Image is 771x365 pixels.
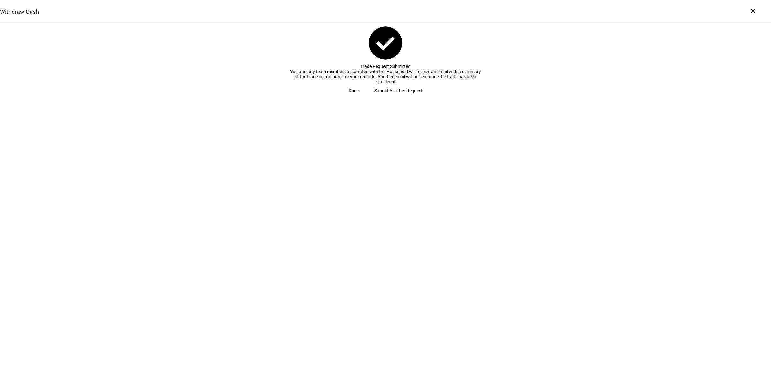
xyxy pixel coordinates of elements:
div: Trade Request Submitted [289,64,482,69]
button: Submit Another Request [367,84,430,97]
div: × [748,6,758,16]
span: Done [349,84,359,97]
div: You and any team members associated with the Household will receive an email with a summary of th... [289,69,482,84]
span: Submit Another Request [374,84,423,97]
mat-icon: check_circle [366,23,405,63]
button: Done [341,84,367,97]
